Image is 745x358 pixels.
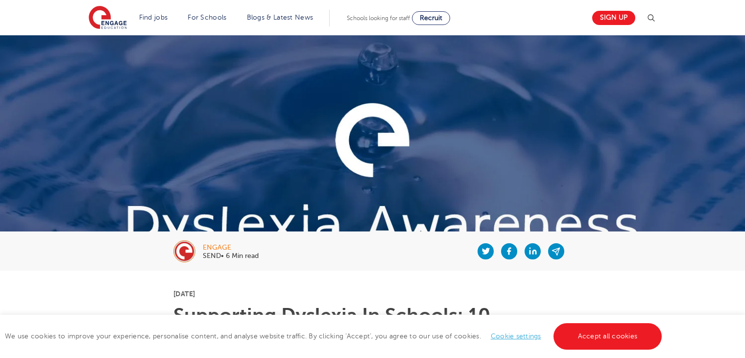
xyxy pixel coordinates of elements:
h1: Supporting Dyslexia In Schools: 10 Teaching Strategies | Engage [173,306,572,345]
div: engage [203,244,259,251]
a: Recruit [412,11,450,25]
span: Schools looking for staff [347,15,410,22]
a: Cookie settings [491,332,541,340]
a: Accept all cookies [553,323,662,350]
a: Find jobs [139,14,168,21]
span: Recruit [420,14,442,22]
span: We use cookies to improve your experience, personalise content, and analyse website traffic. By c... [5,332,664,340]
img: Engage Education [89,6,127,30]
a: Sign up [592,11,635,25]
a: Blogs & Latest News [247,14,313,21]
p: SEND• 6 Min read [203,253,259,259]
a: For Schools [188,14,226,21]
p: [DATE] [173,290,572,297]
